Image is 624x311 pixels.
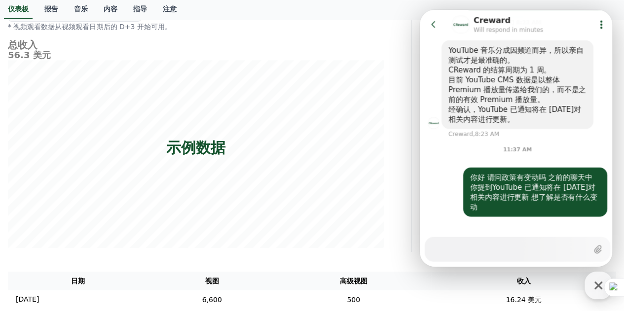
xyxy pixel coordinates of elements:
[104,5,117,13] font: 内容
[340,277,367,285] font: 高级视图
[163,5,177,13] font: 注意
[205,277,219,285] font: 视图
[133,5,147,13] font: 指导
[506,295,542,303] font: 16.24 美元
[44,5,58,13] font: 报告
[74,5,88,13] font: 音乐
[8,5,29,13] font: 仪表板
[16,295,39,303] font: [DATE]
[347,295,360,303] font: 500
[166,138,225,156] font: 示例数据
[8,50,51,60] font: 56.3 美元
[420,10,612,267] iframe: Channel chat
[8,39,37,51] font: 总收入
[8,23,172,31] font: * 视频观看数据从视频观看日期后的 D+3 开始可用。
[202,295,222,303] font: 6,600
[517,277,531,285] font: 收入
[71,277,85,285] font: 日期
